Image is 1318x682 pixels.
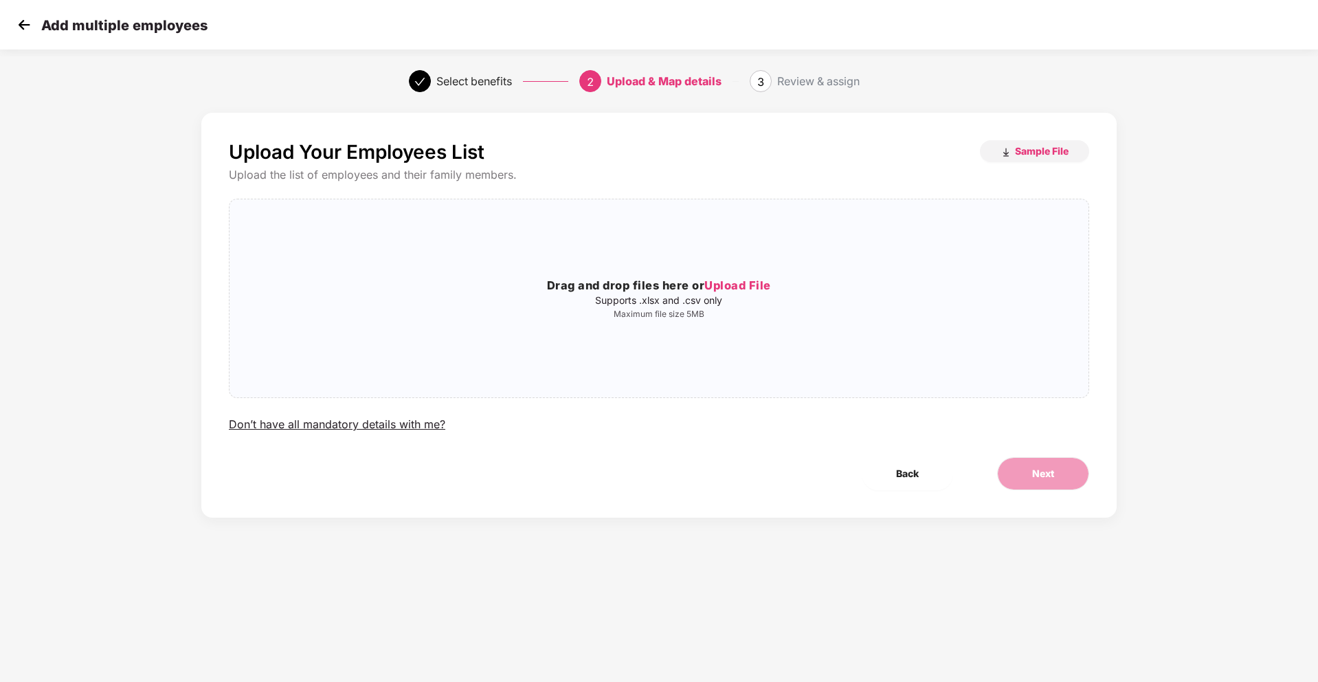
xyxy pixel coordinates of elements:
div: Review & assign [777,70,860,92]
span: 2 [587,75,594,89]
img: svg+xml;base64,PHN2ZyB4bWxucz0iaHR0cDovL3d3dy53My5vcmcvMjAwMC9zdmciIHdpZHRoPSIzMCIgaGVpZ2h0PSIzMC... [14,14,34,35]
p: Add multiple employees [41,17,208,34]
button: Next [997,457,1089,490]
span: Drag and drop files here orUpload FileSupports .xlsx and .csv onlyMaximum file size 5MB [230,199,1088,397]
p: Upload Your Employees List [229,140,484,164]
div: Upload & Map details [607,70,722,92]
span: Back [896,466,919,481]
div: Don’t have all mandatory details with me? [229,417,445,432]
button: Sample File [980,140,1089,162]
img: download_icon [1001,147,1012,158]
span: check [414,76,425,87]
span: Sample File [1015,144,1069,157]
button: Back [862,457,953,490]
div: Select benefits [436,70,512,92]
h3: Drag and drop files here or [230,277,1088,295]
p: Maximum file size 5MB [230,309,1088,320]
span: Upload File [704,278,771,292]
div: Upload the list of employees and their family members. [229,168,1089,182]
span: 3 [757,75,764,89]
p: Supports .xlsx and .csv only [230,295,1088,306]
